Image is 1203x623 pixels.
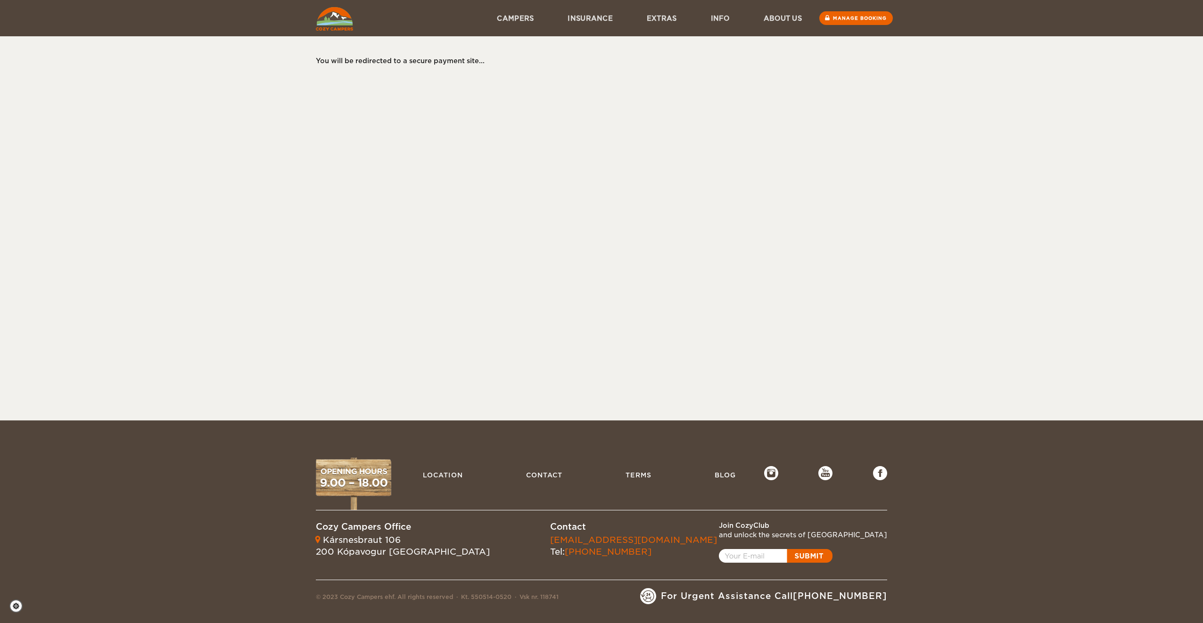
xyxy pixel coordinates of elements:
a: Open popup [719,549,832,563]
span: For Urgent Assistance Call [661,590,887,602]
a: Cookie settings [9,599,29,613]
img: Cozy Campers [316,7,353,31]
div: © 2023 Cozy Campers ehf. All rights reserved Kt. 550514-0520 Vsk nr. 118741 [316,593,559,604]
div: Kársnesbraut 106 200 Kópavogur [GEOGRAPHIC_DATA] [316,534,490,558]
a: Blog [710,466,741,484]
div: You will be redirected to a secure payment site... [316,56,878,66]
a: [EMAIL_ADDRESS][DOMAIN_NAME] [550,535,717,545]
a: [PHONE_NUMBER] [793,591,887,601]
div: Join CozyClub [719,521,887,530]
a: Terms [621,466,656,484]
div: Cozy Campers Office [316,521,490,533]
a: [PHONE_NUMBER] [565,547,651,557]
a: Location [418,466,468,484]
div: Contact [550,521,717,533]
a: Manage booking [819,11,893,25]
div: and unlock the secrets of [GEOGRAPHIC_DATA] [719,530,887,540]
div: Tel: [550,534,717,558]
a: Contact [521,466,567,484]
